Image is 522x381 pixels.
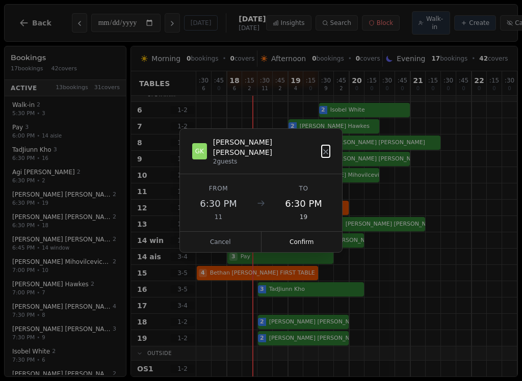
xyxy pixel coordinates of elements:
[277,213,330,221] div: 19
[262,232,343,252] button: Confirm
[192,143,207,159] div: GK
[213,137,322,157] div: [PERSON_NAME] [PERSON_NAME]
[180,232,262,252] button: Cancel
[213,157,322,166] div: 2 guests
[277,184,330,193] div: To
[277,197,330,211] div: 6:30 PM
[192,213,245,221] div: 11
[192,184,245,193] div: From
[192,197,245,211] div: 6:30 PM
